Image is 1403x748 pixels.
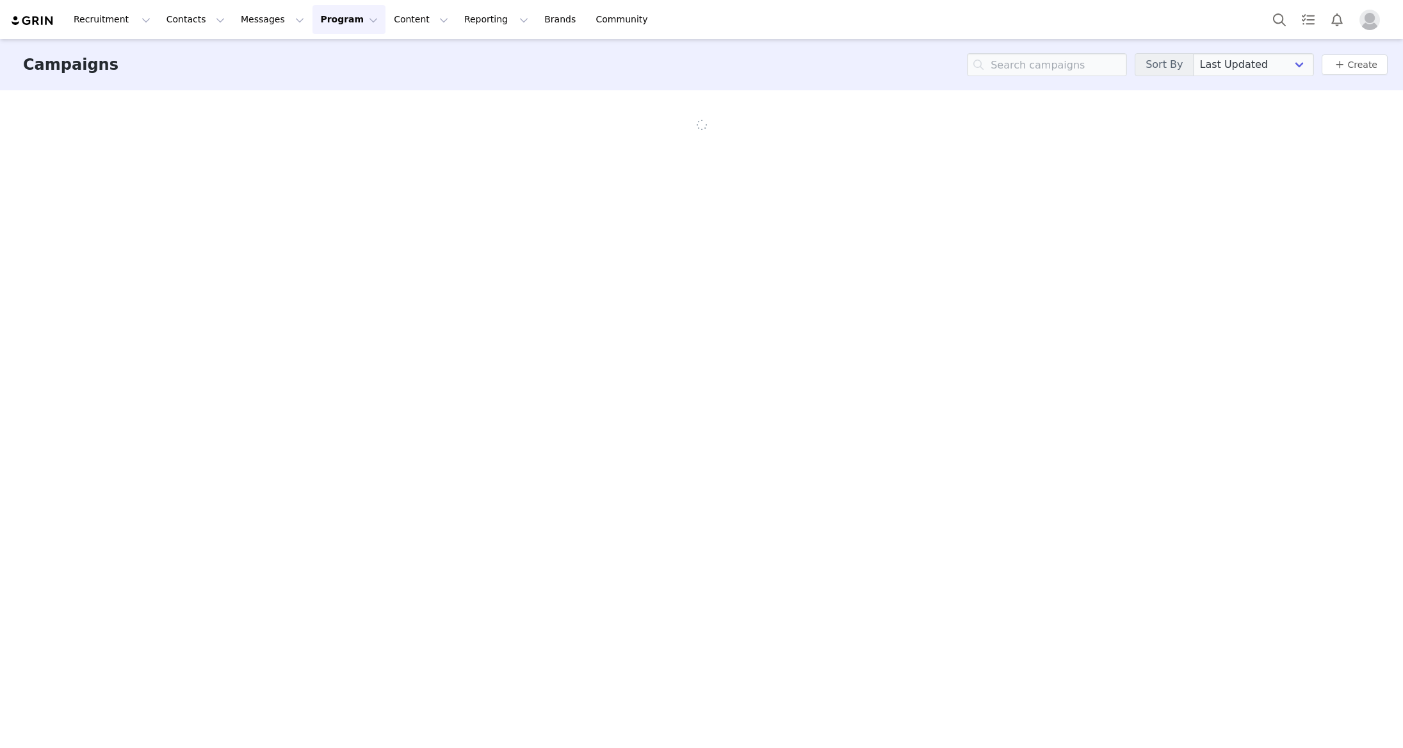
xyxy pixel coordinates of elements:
[159,5,232,34] button: Contacts
[588,5,661,34] a: Community
[457,5,536,34] button: Reporting
[23,53,118,76] h3: Campaigns
[1332,57,1377,72] a: Create
[967,53,1127,76] input: Search campaigns
[233,5,312,34] button: Messages
[386,5,456,34] button: Content
[1323,5,1351,34] button: Notifications
[1265,5,1294,34] button: Search
[312,5,385,34] button: Program
[1359,10,1380,30] img: placeholder-profile.jpg
[1294,5,1322,34] a: Tasks
[66,5,158,34] button: Recruitment
[537,5,587,34] a: Brands
[1322,54,1388,75] button: Create
[10,15,55,27] img: grin logo
[1352,10,1393,30] button: Profile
